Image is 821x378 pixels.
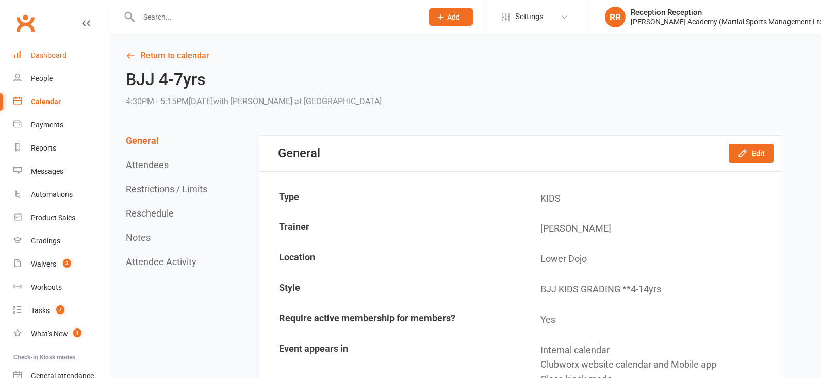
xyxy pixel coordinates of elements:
span: 3 [63,259,71,268]
div: Payments [31,121,63,129]
a: Gradings [13,229,109,253]
div: What's New [31,330,68,338]
a: Calendar [13,90,109,113]
div: General [278,146,320,160]
div: Waivers [31,260,56,268]
a: Clubworx [12,10,38,36]
div: Tasks [31,306,50,315]
td: BJJ KIDS GRADING **4-14yrs [522,275,782,304]
div: Clubworx website calendar and Mobile app [540,357,775,372]
button: General [126,135,159,146]
a: Reports [13,137,109,160]
td: Type [260,184,521,213]
td: KIDS [522,184,782,213]
span: 7 [56,305,64,314]
div: RR [605,7,626,27]
div: Dashboard [31,51,67,59]
button: Edit [729,144,774,162]
td: Location [260,244,521,274]
h2: BJJ 4-7yrs [126,71,382,89]
td: Yes [522,305,782,335]
a: Waivers 3 [13,253,109,276]
a: Product Sales [13,206,109,229]
div: Reports [31,144,56,152]
button: Notes [126,232,151,243]
a: Tasks 7 [13,299,109,322]
a: Return to calendar [126,48,783,63]
td: Lower Dojo [522,244,782,274]
span: 1 [73,328,81,337]
a: What's New1 [13,322,109,346]
button: Add [429,8,473,26]
div: Messages [31,167,63,175]
a: Messages [13,160,109,183]
span: at [GEOGRAPHIC_DATA] [294,96,382,106]
td: [PERSON_NAME] [522,214,782,243]
a: Dashboard [13,44,109,67]
div: People [31,74,53,83]
td: Style [260,275,521,304]
input: Search... [136,10,416,24]
div: Product Sales [31,213,75,222]
td: Require active membership for members? [260,305,521,335]
div: Workouts [31,283,62,291]
a: People [13,67,109,90]
span: Add [447,13,460,21]
div: Calendar [31,97,61,106]
button: Attendees [126,159,169,170]
a: Automations [13,183,109,206]
div: Gradings [31,237,60,245]
span: Settings [515,5,544,28]
a: Workouts [13,276,109,299]
td: Trainer [260,214,521,243]
button: Reschedule [126,208,174,219]
div: Internal calendar [540,343,775,358]
a: Payments [13,113,109,137]
button: Restrictions / Limits [126,184,207,194]
button: Attendee Activity [126,256,196,267]
span: with [PERSON_NAME] [213,96,292,106]
div: 4:30PM - 5:15PM[DATE] [126,94,382,109]
div: Automations [31,190,73,199]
